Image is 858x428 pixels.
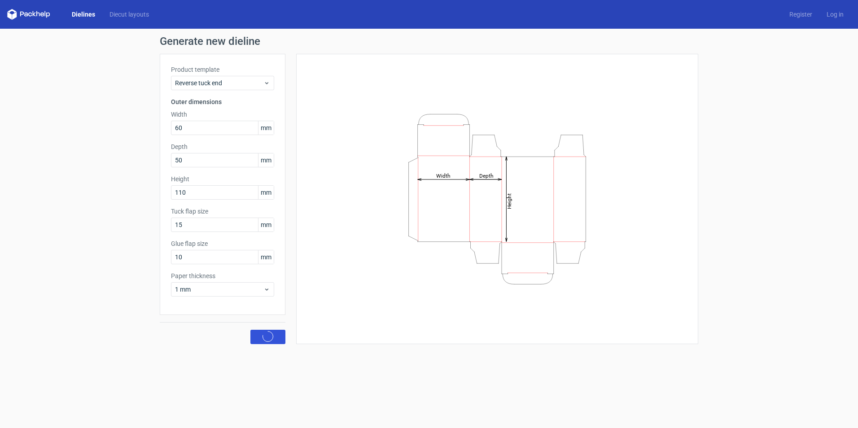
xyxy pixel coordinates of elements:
label: Tuck flap size [171,207,274,216]
span: mm [258,121,274,135]
label: Depth [171,142,274,151]
label: Product template [171,65,274,74]
a: Dielines [65,10,102,19]
a: Register [782,10,819,19]
h1: Generate new dieline [160,36,698,47]
label: Width [171,110,274,119]
span: mm [258,250,274,264]
tspan: Depth [479,172,494,179]
span: 1 mm [175,285,263,294]
span: Reverse tuck end [175,79,263,87]
a: Log in [819,10,851,19]
tspan: Height [506,193,512,209]
span: mm [258,218,274,231]
tspan: Width [436,172,451,179]
span: mm [258,153,274,167]
span: mm [258,186,274,199]
label: Glue flap size [171,239,274,248]
label: Paper thickness [171,271,274,280]
h3: Outer dimensions [171,97,274,106]
a: Diecut layouts [102,10,156,19]
label: Height [171,175,274,183]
